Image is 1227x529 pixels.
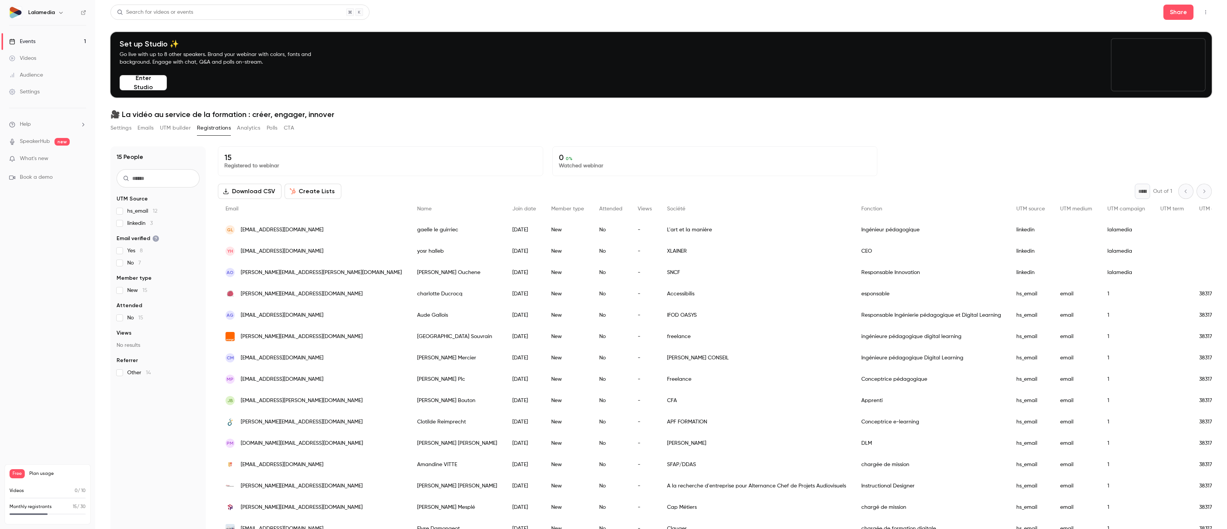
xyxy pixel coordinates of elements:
div: linkedin [1009,219,1053,240]
div: linkedin [1009,262,1053,283]
span: hs_email [127,207,157,215]
div: No [592,390,630,411]
div: APF FORMATION [659,411,854,433]
div: [DATE] [505,347,544,369]
div: No [592,433,630,454]
div: [PERSON_NAME] Mercier [410,347,505,369]
span: Referrer [117,357,138,364]
div: lalamedia [1100,240,1153,262]
div: email [1053,454,1100,475]
span: 15 [142,288,147,293]
div: No [592,369,630,390]
div: Videos [9,55,36,62]
span: 12 [153,208,157,214]
div: [DATE] [505,369,544,390]
button: Polls [267,122,278,134]
div: - [630,326,659,347]
span: What's new [20,155,48,163]
div: Conceptrice e-learning [854,411,1009,433]
div: [DATE] [505,240,544,262]
div: No [592,283,630,305]
div: hs_email [1009,497,1053,518]
div: Freelance [659,369,854,390]
div: SNCF [659,262,854,283]
span: 8 [140,248,143,253]
div: [PERSON_NAME] [PERSON_NAME] [410,475,505,497]
span: PM [227,440,234,447]
p: Monthly registrants [10,503,52,510]
button: UTM builder [160,122,191,134]
div: New [544,326,592,347]
div: [DATE] [505,454,544,475]
div: lalamedia [1100,262,1153,283]
div: [DATE] [505,433,544,454]
div: - [630,219,659,240]
div: - [630,411,659,433]
div: Cap Métiers [659,497,854,518]
div: Responsable Ingénierie pédagogique et Digital Learning [854,305,1009,326]
div: Apprenti [854,390,1009,411]
span: CM [227,354,234,361]
div: [PERSON_NAME] CONSEIL [659,347,854,369]
span: 0 [75,489,78,493]
div: No [592,305,630,326]
span: UTM campaign [1107,206,1145,212]
div: Settings [9,88,40,96]
p: No results [117,341,200,349]
div: hs_email [1009,390,1053,411]
span: [DOMAIN_NAME][EMAIL_ADDRESS][DOMAIN_NAME] [241,439,363,447]
div: New [544,347,592,369]
div: hs_email [1009,454,1053,475]
div: hs_email [1009,305,1053,326]
span: Email [226,206,238,212]
div: New [544,240,592,262]
div: [GEOGRAPHIC_DATA] Souvrain [410,326,505,347]
div: 1 [1100,390,1153,411]
span: 3 [150,221,153,226]
span: [PERSON_NAME][EMAIL_ADDRESS][DOMAIN_NAME] [241,482,363,490]
span: 7 [138,260,141,266]
button: Enter Studio [120,75,167,90]
span: [PERSON_NAME][EMAIL_ADDRESS][DOMAIN_NAME] [241,290,363,298]
div: hs_email [1009,411,1053,433]
div: lalamedia [1100,219,1153,240]
div: 1 [1100,305,1153,326]
div: No [592,326,630,347]
span: No [127,259,141,267]
div: chargée de mission [854,454,1009,475]
img: free.fr [226,481,235,491]
div: - [630,390,659,411]
div: yosr halleb [410,240,505,262]
div: [DATE] [505,475,544,497]
div: [PERSON_NAME] Plc [410,369,505,390]
div: No [592,347,630,369]
div: Responsable Innovation [854,262,1009,283]
span: Attended [599,206,622,212]
span: UTM term [1160,206,1184,212]
div: - [630,369,659,390]
div: email [1053,369,1100,390]
img: apie-secretary.fr [226,289,235,298]
span: [PERSON_NAME][EMAIL_ADDRESS][PERSON_NAME][DOMAIN_NAME] [241,269,402,277]
div: 1 [1100,475,1153,497]
div: [PERSON_NAME] Mesplé [410,497,505,518]
li: help-dropdown-opener [9,120,86,128]
p: Watched webinar [559,162,871,170]
div: chargé de mission [854,497,1009,518]
div: hs_email [1009,283,1053,305]
div: 1 [1100,369,1153,390]
div: 1 [1100,497,1153,518]
button: Emails [138,122,154,134]
span: 15 [138,315,143,321]
div: - [630,433,659,454]
div: charlotte Ducrocq [410,283,505,305]
div: No [592,240,630,262]
div: XLAINER [659,240,854,262]
div: New [544,219,592,240]
p: 15 [224,153,537,162]
div: email [1053,390,1100,411]
button: Registrations [197,122,231,134]
span: [EMAIL_ADDRESS][DOMAIN_NAME] [241,311,323,319]
span: Book a demo [20,173,53,181]
div: DLM [854,433,1009,454]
